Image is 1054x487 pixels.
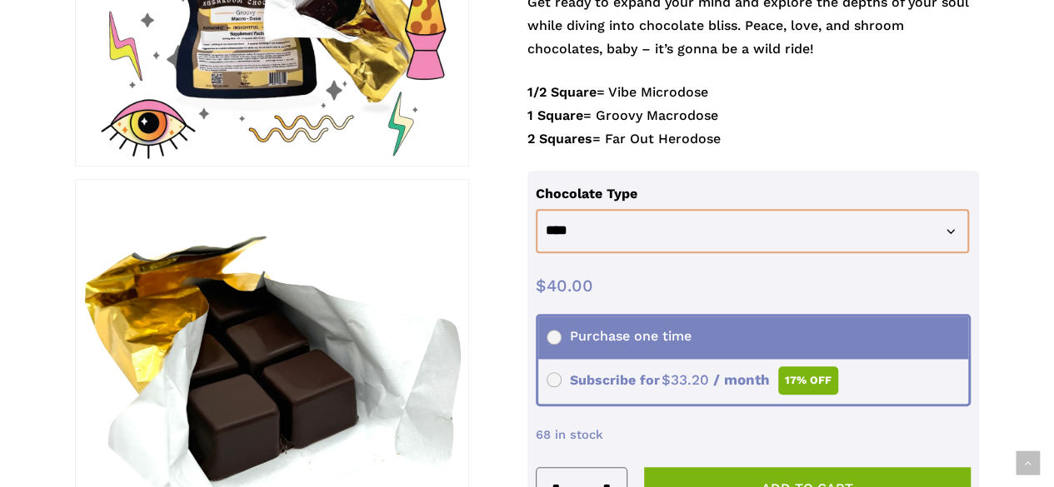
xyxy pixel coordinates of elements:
[527,131,592,147] strong: 2 Squares
[536,276,547,296] span: $
[547,372,839,388] span: Subscribe for
[662,371,709,388] span: 33.20
[527,81,980,171] p: = Vibe Microdose = Groovy Macrodose = Far Out Herodose
[536,423,972,459] p: 68 in stock
[662,371,671,388] span: $
[527,107,583,123] strong: 1 Square
[1016,451,1040,475] a: Back to top
[527,84,597,100] strong: 1/2 Square
[536,276,593,296] bdi: 40.00
[713,371,770,388] span: / month
[547,328,692,344] span: Purchase one time
[536,186,637,201] label: Chocolate Type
